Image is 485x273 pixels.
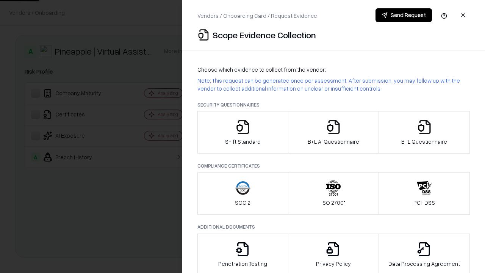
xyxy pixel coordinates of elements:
button: B+L AI Questionnaire [288,111,379,154]
p: ISO 27001 [321,199,346,207]
button: B+L Questionnaire [379,111,470,154]
p: SOC 2 [235,199,250,207]
p: Penetration Testing [218,260,267,268]
p: PCI-DSS [413,199,435,207]
p: Choose which evidence to collect from the vendor: [197,66,470,74]
p: B+L Questionnaire [401,138,447,146]
button: Shift Standard [197,111,288,154]
p: B+L AI Questionnaire [308,138,359,146]
button: ISO 27001 [288,172,379,215]
p: Scope Evidence Collection [213,29,316,41]
p: Note: This request can be generated once per assessment. After submission, you may follow up with... [197,77,470,93]
button: PCI-DSS [379,172,470,215]
button: Send Request [375,8,432,22]
p: Additional Documents [197,224,470,230]
p: Compliance Certificates [197,163,470,169]
p: Data Processing Agreement [388,260,460,268]
button: SOC 2 [197,172,288,215]
p: Shift Standard [225,138,261,146]
p: Vendors / Onboarding Card / Request Evidence [197,12,317,20]
p: Security Questionnaires [197,102,470,108]
p: Privacy Policy [316,260,351,268]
